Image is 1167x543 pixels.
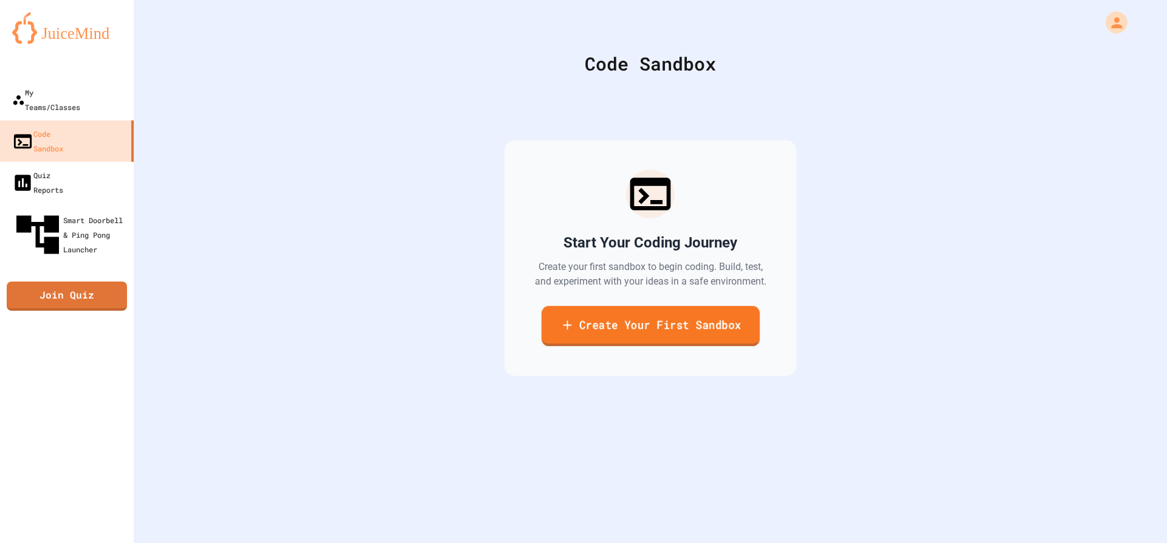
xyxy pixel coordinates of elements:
[563,233,737,252] h2: Start Your Coding Journey
[12,85,80,114] div: My Teams/Classes
[1093,9,1131,36] div: My Account
[12,209,129,260] div: Smart Doorbell & Ping Pong Launcher
[164,50,1137,77] div: Code Sandbox
[534,260,767,289] p: Create your first sandbox to begin coding. Build, test, and experiment with your ideas in a safe ...
[541,306,759,346] a: Create Your First Sandbox
[12,12,122,44] img: logo-orange.svg
[12,126,63,156] div: Code Sandbox
[12,168,63,197] div: Quiz Reports
[7,282,127,311] a: Join Quiz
